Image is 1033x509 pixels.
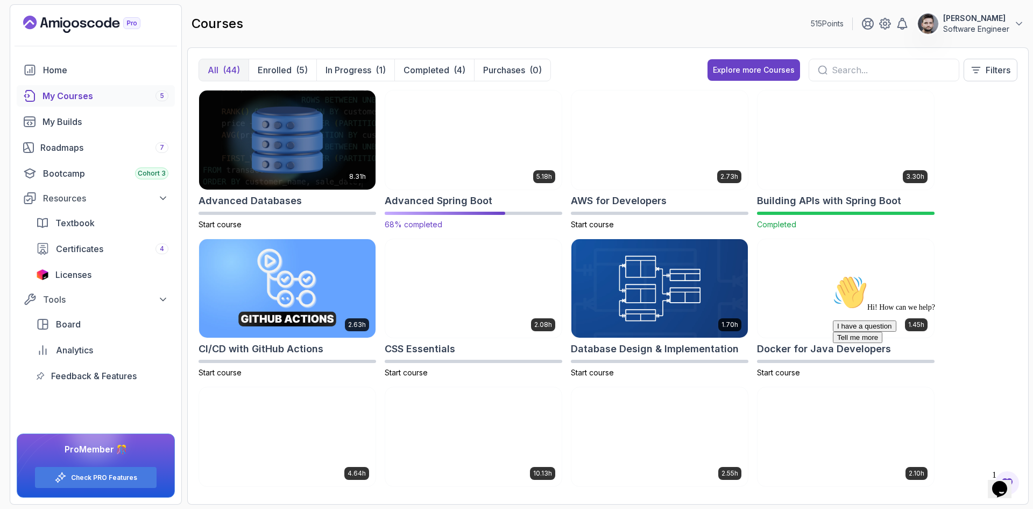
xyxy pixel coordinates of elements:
img: jetbrains icon [36,269,49,280]
img: Docker For Professionals card [199,387,376,486]
button: Tell me more [4,61,54,72]
p: 8.31h [349,172,366,181]
p: 2.08h [534,320,552,329]
h2: Advanced Databases [199,193,302,208]
span: Board [56,318,81,331]
input: Search... [832,64,950,76]
p: 2.73h [720,172,738,181]
iframe: chat widget [988,466,1022,498]
button: Explore more Courses [707,59,800,81]
p: Software Engineer [943,24,1009,34]
a: feedback [30,365,175,387]
p: 3.30h [906,172,924,181]
a: certificates [30,238,175,260]
a: Landing page [23,16,165,33]
h2: GitHub Toolkit [757,490,824,505]
a: textbook [30,212,175,234]
h2: Git for Professionals [385,490,483,505]
p: Enrolled [258,64,292,76]
img: Database Design & Implementation card [571,239,748,338]
button: Resources [17,189,175,208]
p: 2.10h [909,469,924,478]
div: My Builds [43,115,168,128]
span: Completed [757,220,796,229]
button: All(44) [199,59,249,81]
span: Start course [571,220,614,229]
img: CSS Essentials card [385,239,562,338]
p: 2.55h [721,469,738,478]
div: My Courses [43,89,168,102]
p: In Progress [326,64,371,76]
button: user profile image[PERSON_NAME]Software Engineer [917,13,1024,34]
p: Purchases [483,64,525,76]
span: Cohort 3 [138,169,166,178]
div: (5) [296,64,308,76]
p: 1.70h [721,320,738,329]
img: GitHub Toolkit card [758,387,934,486]
div: (44) [223,64,240,76]
span: 68% completed [385,220,442,229]
p: 2.63h [348,320,366,329]
button: Purchases(0) [474,59,550,81]
a: licenses [30,264,175,285]
h2: Docker for Java Developers [757,341,891,357]
h2: Database Design & Implementation [571,341,739,357]
button: In Progress(1) [316,59,394,81]
button: Completed(4) [394,59,474,81]
span: Textbook [55,217,95,229]
div: (1) [376,64,386,76]
a: Check PRO Features [71,473,137,482]
div: Tools [43,293,168,306]
button: Tools [17,290,175,309]
span: Start course [199,368,242,377]
span: Start course [385,368,428,377]
span: 5 [160,92,164,100]
a: board [30,313,175,335]
h2: Advanced Spring Boot [385,193,492,208]
h2: Git & GitHub Fundamentals [571,490,698,505]
a: bootcamp [17,163,175,184]
p: 515 Points [811,18,844,29]
span: Analytics [56,344,93,357]
div: Resources [43,192,168,205]
img: Building APIs with Spring Boot card [758,90,934,190]
p: [PERSON_NAME] [943,13,1009,24]
h2: Docker For Professionals [199,490,317,505]
p: 5.18h [536,172,552,181]
h2: AWS for Developers [571,193,667,208]
div: Roadmaps [40,141,168,154]
a: Advanced Spring Boot card5.18hAdvanced Spring Boot68% completed [385,90,562,230]
img: Git for Professionals card [385,387,562,486]
a: courses [17,85,175,107]
h2: courses [192,15,243,32]
span: Start course [571,368,614,377]
a: analytics [30,339,175,361]
img: Git & GitHub Fundamentals card [571,387,748,486]
div: 👋Hi! How can we help?I have a questionTell me more [4,4,198,72]
div: (0) [529,64,542,76]
span: Start course [757,368,800,377]
button: Filters [964,59,1017,81]
button: Check PRO Features [34,466,157,489]
span: Start course [199,220,242,229]
span: 4 [160,245,164,253]
p: Completed [404,64,449,76]
h2: CSS Essentials [385,341,455,357]
img: AWS for Developers card [571,90,748,190]
a: Building APIs with Spring Boot card3.30hBuilding APIs with Spring BootCompleted [757,90,935,230]
img: Advanced Spring Boot card [381,88,566,192]
img: :wave: [4,4,39,39]
a: home [17,59,175,81]
span: Licenses [55,268,91,281]
p: 10.13h [533,469,552,478]
img: user profile image [918,13,938,34]
span: 7 [160,143,164,152]
a: roadmaps [17,137,175,158]
p: All [208,64,218,76]
div: Bootcamp [43,167,168,180]
img: Advanced Databases card [199,90,376,190]
button: I have a question [4,50,68,61]
div: Home [43,64,168,76]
